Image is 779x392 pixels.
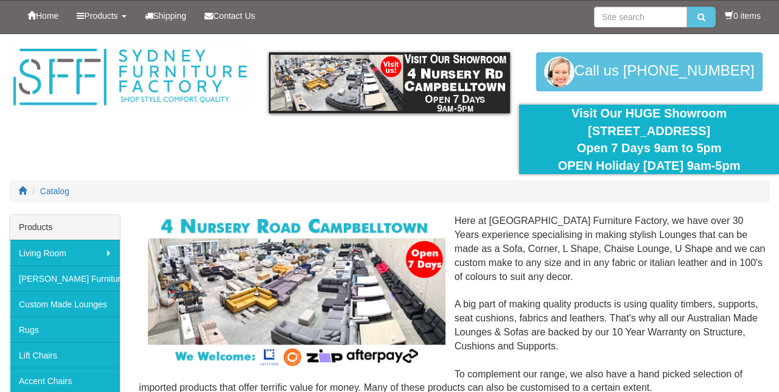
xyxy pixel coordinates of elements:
img: showroom.gif [269,52,511,113]
div: Products [10,215,120,240]
img: Sydney Furniture Factory [9,46,251,108]
a: Products [68,1,135,31]
span: Home [36,11,58,21]
a: Contact Us [195,1,264,31]
span: Products [84,11,117,21]
span: Contact Us [213,11,255,21]
a: Living Room [10,240,120,265]
a: Catalog [40,186,69,196]
a: Rugs [10,317,120,342]
input: Site search [594,7,687,27]
a: [PERSON_NAME] Furniture [10,265,120,291]
div: Visit Our HUGE Showroom [STREET_ADDRESS] Open 7 Days 9am to 5pm OPEN Holiday [DATE] 9am-5pm [528,105,770,174]
a: Home [18,1,68,31]
img: Corner Modular Lounges [148,214,445,369]
a: Lift Chairs [10,342,120,368]
a: Custom Made Lounges [10,291,120,317]
a: Shipping [136,1,196,31]
span: Shipping [153,11,187,21]
li: 0 items [725,10,761,22]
